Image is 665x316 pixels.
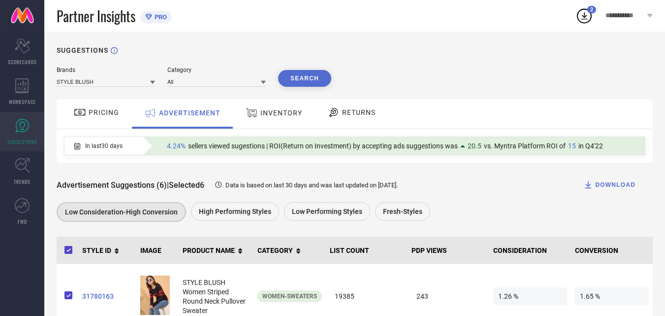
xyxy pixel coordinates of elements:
th: PRODUCT NAME [179,237,253,264]
span: TRENDS [14,178,31,185]
img: PcLzQ5kI_50c45f335b8e455c8ecdf1ba82039abf.jpg [140,276,170,315]
span: 2 [590,6,593,13]
div: Category [167,67,266,73]
span: 15 [568,142,576,150]
div: DOWNLOAD [583,180,635,190]
span: PRICING [89,108,119,116]
h1: SUGGESTIONS [57,46,108,54]
span: SCORECARDS [8,58,37,66]
span: SUGGESTIONS [7,138,37,145]
div: Open download list [575,7,593,25]
span: sellers viewed sugestions | ROI(Return on Investment) by accepting ads suggestions was [188,142,458,150]
span: WORKSPACE [9,98,36,105]
span: 1.65 % [575,287,649,305]
span: ADVERTISEMENT [159,109,221,117]
div: Percentage of sellers who have viewed suggestions for the current Insight Type [162,140,608,152]
span: Selected 6 [169,180,204,190]
span: Women-Sweaters [262,293,317,300]
span: 19385 [330,287,404,305]
span: RETURNS [342,108,376,116]
span: STYLE BLUSH Women Striped Round Neck Pullover Sweater [183,279,246,315]
button: DOWNLOAD [571,175,648,195]
th: CONVERSION [571,237,653,264]
span: In last 30 days [85,142,123,149]
span: High Performing Styles [199,208,271,215]
span: Partner Insights [57,6,135,26]
span: 1.26 % [493,287,567,305]
th: CONSIDERATION [489,237,571,264]
span: 243 [412,287,485,305]
span: Low Performing Styles [292,208,362,215]
th: CATEGORY [253,237,326,264]
span: FWD [18,218,27,225]
span: | [167,180,169,190]
th: IMAGE [136,237,179,264]
th: PDP VIEWS [408,237,489,264]
span: vs. Myntra Platform ROI of [484,142,566,150]
span: Low Consideration-High Conversion [65,208,178,216]
span: Advertisement Suggestions (6) [57,180,167,190]
th: LIST COUNT [326,237,408,264]
span: 20.5 [468,142,481,150]
th: STYLE ID [78,237,136,264]
span: PRO [152,13,167,21]
span: Fresh-Styles [383,208,422,215]
span: in Q4'22 [578,142,603,150]
button: Search [278,70,331,87]
span: INVENTORY [260,109,302,117]
div: Brands [57,67,155,73]
span: Data is based on last 30 days and was last updated on [DATE] . [225,181,398,189]
span: 4.24% [167,142,186,150]
a: 31780163 [82,292,132,300]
